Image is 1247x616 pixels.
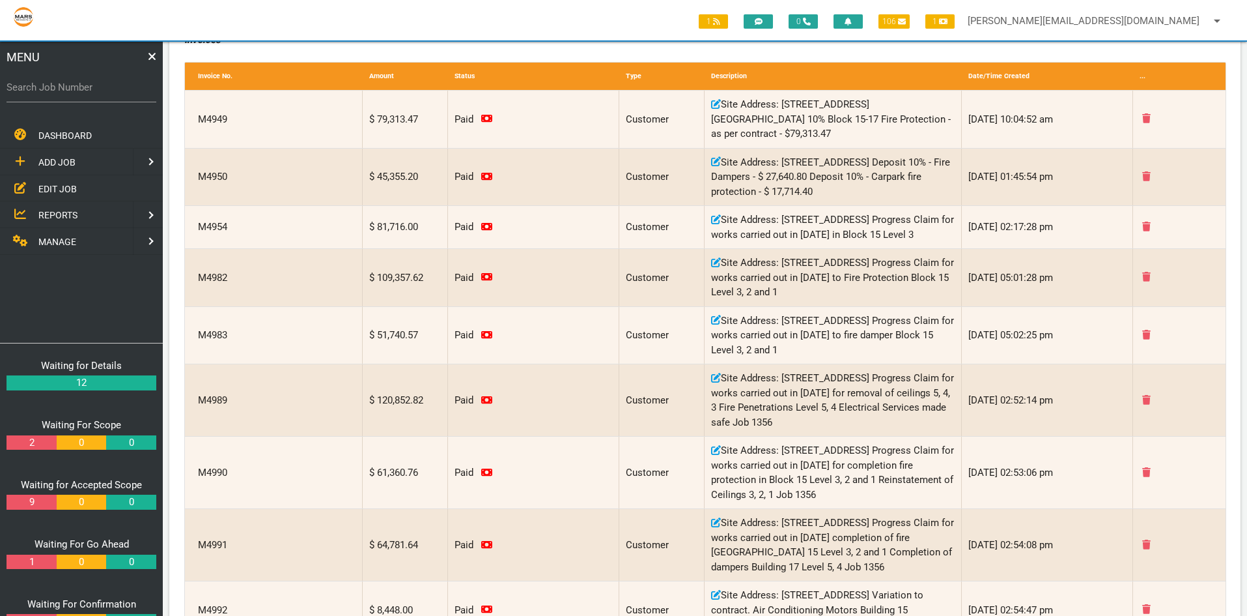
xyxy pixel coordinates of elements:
[619,307,705,364] div: Customer
[448,63,619,91] div: Status
[789,14,818,29] span: 0
[455,604,473,616] span: Invoice paid on 07/09/2023
[619,91,705,148] div: Customer
[705,91,962,148] div: Site Address: [STREET_ADDRESS][GEOGRAPHIC_DATA] 10% Block 15-17 Fire Protection - as per contract...
[191,149,363,206] div: M4950
[699,14,728,29] span: 1
[363,364,448,436] div: $ 120,852.82
[705,149,962,206] div: Site Address: [STREET_ADDRESS] Deposit 10% - Fire Dampers - $ 27,640.80 Deposit 10% - Carpark fir...
[106,495,156,510] a: 0
[962,307,1133,364] div: [DATE] 05:02:25 pm
[38,130,92,141] span: DASHBOARD
[191,206,363,248] div: M4954
[705,509,962,581] div: Site Address: [STREET_ADDRESS] Progress Claim for works carried out in [DATE] completion of fire ...
[21,479,142,491] a: Waiting for Accepted Scope
[705,437,962,508] div: Site Address: [STREET_ADDRESS] Progress Claim for works carried out in [DATE] for completion fire...
[481,604,492,616] a: Click to remove payment
[962,364,1133,436] div: [DATE] 02:52:14 pm
[57,555,106,570] a: 0
[455,113,473,125] span: Invoice paid on 26/06/2023
[481,113,492,125] a: Click to remove payment
[481,272,492,284] a: Click to remove payment
[42,419,121,431] a: Waiting For Scope
[191,249,363,306] div: M4982
[191,91,363,148] div: M4949
[619,149,705,206] div: Customer
[38,157,76,168] span: ADD JOB
[57,435,106,450] a: 0
[962,206,1133,248] div: [DATE] 02:17:28 pm
[925,14,955,29] span: 1
[27,598,136,610] a: Waiting For Confirmation
[481,171,492,183] a: Click to remove payment
[619,437,705,508] div: Customer
[455,467,473,478] span: Invoice paid on 07/09/2023
[7,80,156,95] label: Search Job Number
[481,221,492,233] a: Click to remove payment
[619,509,705,581] div: Customer
[705,364,962,436] div: Site Address: [STREET_ADDRESS] Progress Claim for works carried out in [DATE] for removal of ceil...
[7,495,56,510] a: 9
[191,63,363,91] div: Invoice No.
[363,307,448,364] div: $ 51,740.57
[619,63,705,91] div: Type
[191,307,363,364] div: M4983
[962,91,1133,148] div: [DATE] 10:04:52 am
[35,538,129,550] a: Waiting For Go Ahead
[363,63,448,91] div: Amount
[705,249,962,306] div: Site Address: [STREET_ADDRESS] Progress Claim for works carried out in [DATE] to Fire Protection ...
[13,7,34,27] img: s3file
[455,329,473,341] span: Invoice paid on 20/09/2023
[962,509,1133,581] div: [DATE] 02:54:08 pm
[705,307,962,364] div: Site Address: [STREET_ADDRESS] Progress Claim for works carried out in [DATE] to fire damper Bloc...
[619,206,705,248] div: Customer
[363,91,448,148] div: $ 79,313.47
[363,149,448,206] div: $ 45,355.20
[191,509,363,581] div: M4991
[38,183,77,194] span: EDIT JOB
[38,237,76,247] span: MANAGE
[455,394,473,406] span: Invoice paid on 07/09/2023
[962,249,1133,306] div: [DATE] 05:01:28 pm
[363,249,448,306] div: $ 109,357.62
[57,495,106,510] a: 0
[455,221,473,233] span: Invoice paid on 05/07/2023
[962,437,1133,508] div: [DATE] 02:53:06 pm
[878,14,910,29] span: 106
[705,63,962,91] div: Description
[1133,63,1218,91] div: ...
[481,329,492,341] a: Click to remove payment
[619,364,705,436] div: Customer
[962,149,1133,206] div: [DATE] 01:45:54 pm
[191,437,363,508] div: M4990
[619,249,705,306] div: Customer
[106,555,156,570] a: 0
[41,360,122,372] a: Waiting for Details
[363,206,448,248] div: $ 81,716.00
[184,34,221,46] i: Invoices
[38,210,77,220] span: REPORTS
[7,435,56,450] a: 2
[455,272,473,284] span: Invoice paid on 03/08/2023
[106,435,156,450] a: 0
[455,539,473,551] span: Invoice paid on 20/09/2023
[481,394,492,406] a: Click to remove payment
[363,437,448,508] div: $ 61,360.76
[7,48,40,66] span: MENU
[7,375,156,390] a: 12
[7,555,56,570] a: 1
[191,364,363,436] div: M4989
[481,467,492,478] a: Click to remove payment
[705,206,962,248] div: Site Address: [STREET_ADDRESS] Progress Claim for works carried out in [DATE] in Block 15 Level 3
[481,539,492,551] a: Click to remove payment
[962,63,1133,91] div: Date/Time Created
[455,171,473,183] span: Invoice paid on 27/06/2023
[363,509,448,581] div: $ 64,781.64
